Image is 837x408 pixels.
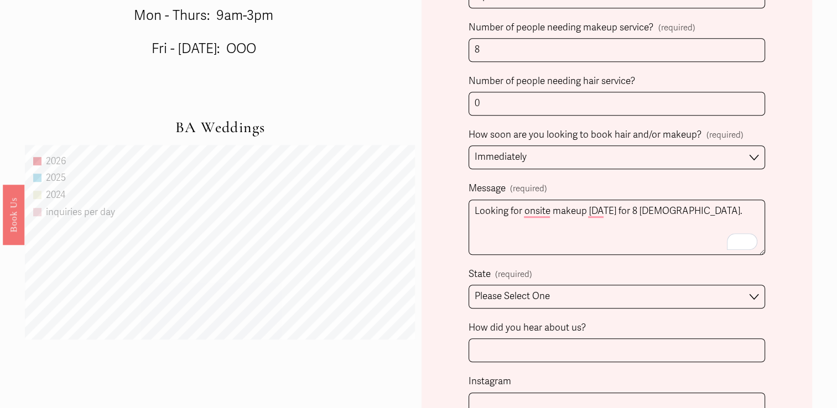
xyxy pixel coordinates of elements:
input: (including the bride) [469,38,765,62]
span: Instagram [469,373,511,390]
span: Number of people needing makeup service? [469,19,653,36]
span: Mon - Thurs: 9am-3pm [134,7,273,24]
select: State [469,285,765,308]
span: Message [469,180,506,197]
a: Book Us [3,185,24,245]
span: (required) [510,181,547,196]
span: (required) [495,267,532,282]
input: (including the bride) [469,92,765,116]
span: (required) [706,128,743,143]
textarea: To enrich screen reader interactions, please activate Accessibility in Grammarly extension settings [469,200,765,255]
h2: BA Weddings [25,118,415,136]
span: (required) [658,20,695,35]
span: How soon are you looking to book hair and/or makeup? [469,127,701,144]
span: State [469,266,491,283]
span: Number of people needing hair service? [469,73,635,90]
span: Fri - [DATE]: OOO [152,40,256,57]
select: How soon are you looking to book hair and/or makeup? [469,145,765,169]
span: How did you hear about us? [469,320,586,337]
